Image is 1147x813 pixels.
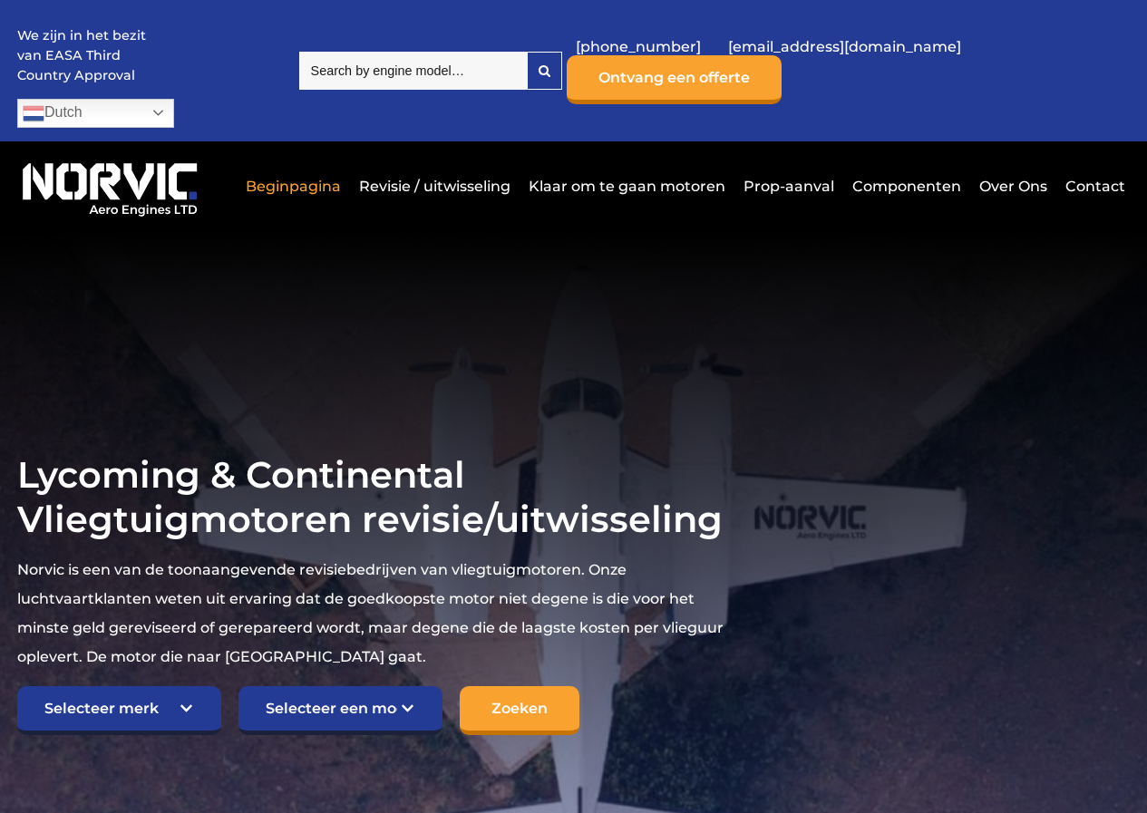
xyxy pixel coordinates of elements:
input: Zoeken [460,686,579,735]
a: Over Ons [975,164,1052,208]
a: [PHONE_NUMBER] [567,24,710,69]
a: Ontvang een offerte [567,55,782,104]
a: Componenten [848,164,966,208]
h1: Lycoming & Continental Vliegtuigmotoren revisie/uitwisseling [17,452,741,541]
p: We zijn in het bezit van EASA Third Country Approval [17,26,153,85]
a: [EMAIL_ADDRESS][DOMAIN_NAME] [719,24,970,69]
p: Norvic is een van de toonaangevende revisiebedrijven van vliegtuigmotoren. Onze luchtvaartklanten... [17,556,741,672]
a: Dutch [17,99,174,128]
img: nl [23,102,44,124]
a: Klaar om te gaan motoren [524,164,730,208]
a: Beginpagina [241,164,345,208]
a: Contact [1061,164,1125,208]
input: Search by engine model… [299,52,527,90]
a: Prop-aanval [739,164,839,208]
a: Revisie / uitwisseling [355,164,515,208]
img: Norvic Aero Engines-logo [17,155,203,218]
